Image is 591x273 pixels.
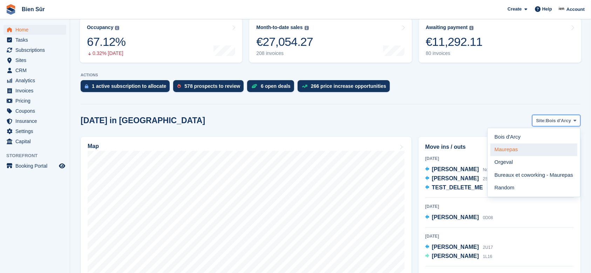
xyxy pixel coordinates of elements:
[15,55,57,65] span: Sites
[311,83,386,89] div: 266 price increase opportunities
[15,116,57,126] span: Insurance
[87,50,125,56] div: 0.32% [DATE]
[4,96,66,106] a: menu
[426,50,483,56] div: 80 invoices
[88,143,99,149] h2: Map
[419,18,581,63] a: Awaiting payment €11,292.11 80 invoices
[508,6,522,13] span: Create
[15,35,57,45] span: Tasks
[87,24,113,30] div: Occupancy
[426,24,468,30] div: Awaiting payment
[15,106,57,116] span: Coupons
[425,203,574,210] div: [DATE]
[425,252,492,261] a: [PERSON_NAME] 1L16
[426,35,483,49] div: €11,292.11
[177,84,181,88] img: prospect-51fa495bee0391a8d652442698ab0144808aea92771e9ea1ae160a38d050c398.svg
[483,245,493,250] span: 2U17
[4,86,66,96] a: menu
[4,161,66,171] a: menu
[483,167,508,172] span: Not allocated
[6,4,16,15] img: stora-icon-8386f47178a22dfd0bd8f6a31ec36ba5ce8667c1dd55bd0f319d3a0aa187defe.svg
[87,35,125,49] div: 67.12%
[536,117,546,124] span: Site:
[15,161,57,171] span: Booking Portal
[15,136,57,146] span: Capital
[58,162,66,170] a: Preview store
[305,26,309,30] img: icon-info-grey-7440780725fd019a000dd9b08b2336e03edf1995a4989e88bcd33f0948082b44.svg
[92,83,166,89] div: 1 active subscription to allocate
[4,126,66,136] a: menu
[558,6,565,13] img: Asmaa Habri
[425,155,574,162] div: [DATE]
[261,83,291,89] div: 6 open deals
[19,3,48,15] a: Bien Sûr
[4,65,66,75] a: menu
[247,80,298,96] a: 6 open deals
[490,169,577,181] a: Bureaux et coworking - Maurepas
[432,253,479,259] span: [PERSON_NAME]
[546,117,571,124] span: Bois d'Arcy
[425,174,493,183] a: [PERSON_NAME] 2S07
[4,35,66,45] a: menu
[15,96,57,106] span: Pricing
[4,25,66,35] a: menu
[490,131,577,143] a: Bois d'Arcy
[4,45,66,55] a: menu
[490,156,577,169] a: Orgeval
[432,175,479,181] span: [PERSON_NAME]
[15,45,57,55] span: Subscriptions
[532,115,580,126] button: Site: Bois d'Arcy
[4,106,66,116] a: menu
[4,55,66,65] a: menu
[483,215,493,220] span: 0D08
[81,73,580,77] p: ACTIONS
[15,86,57,96] span: Invoices
[490,143,577,156] a: Maurepas
[256,50,313,56] div: 208 invoices
[15,76,57,85] span: Analytics
[249,18,412,63] a: Month-to-date sales €27,054.27 208 invoices
[85,84,88,89] img: active_subscription_to_allocate_icon-d502201f5373d7db506a760aba3b589e785aa758c864c3986d89f69b8ff3...
[432,244,479,250] span: [PERSON_NAME]
[425,165,508,174] a: [PERSON_NAME] Not allocated
[425,213,493,222] a: [PERSON_NAME] 0D08
[432,214,479,220] span: [PERSON_NAME]
[298,80,393,96] a: 266 price increase opportunities
[4,116,66,126] a: menu
[425,233,574,239] div: [DATE]
[469,26,474,30] img: icon-info-grey-7440780725fd019a000dd9b08b2336e03edf1995a4989e88bcd33f0948082b44.svg
[15,25,57,35] span: Home
[80,18,242,63] a: Occupancy 67.12% 0.32% [DATE]
[542,6,552,13] span: Help
[425,243,493,252] a: [PERSON_NAME] 2U17
[251,84,257,89] img: deal-1b604bf984904fb50ccaf53a9ad4b4a5d6e5aea283cecdc64d6e3604feb123c2.svg
[6,152,70,159] span: Storefront
[256,24,303,30] div: Month-to-date sales
[432,184,483,190] span: TEST_DELETE_ME
[302,85,307,88] img: price_increase_opportunities-93ffe204e8149a01c8c9dc8f82e8f89637d9d84a8eef4429ea346261dce0b2c0.svg
[15,126,57,136] span: Settings
[432,166,479,172] span: [PERSON_NAME]
[4,76,66,85] a: menu
[490,181,577,194] a: Random
[425,143,574,151] h2: Move ins / outs
[4,136,66,146] a: menu
[425,183,511,192] a: TEST_DELETE_ME Not allocated
[483,254,492,259] span: 1L16
[173,80,247,96] a: 578 prospects to review
[566,6,585,13] span: Account
[184,83,240,89] div: 578 prospects to review
[483,176,493,181] span: 2S07
[115,26,119,30] img: icon-info-grey-7440780725fd019a000dd9b08b2336e03edf1995a4989e88bcd33f0948082b44.svg
[15,65,57,75] span: CRM
[256,35,313,49] div: €27,054.27
[81,116,205,125] h2: [DATE] in [GEOGRAPHIC_DATA]
[81,80,173,96] a: 1 active subscription to allocate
